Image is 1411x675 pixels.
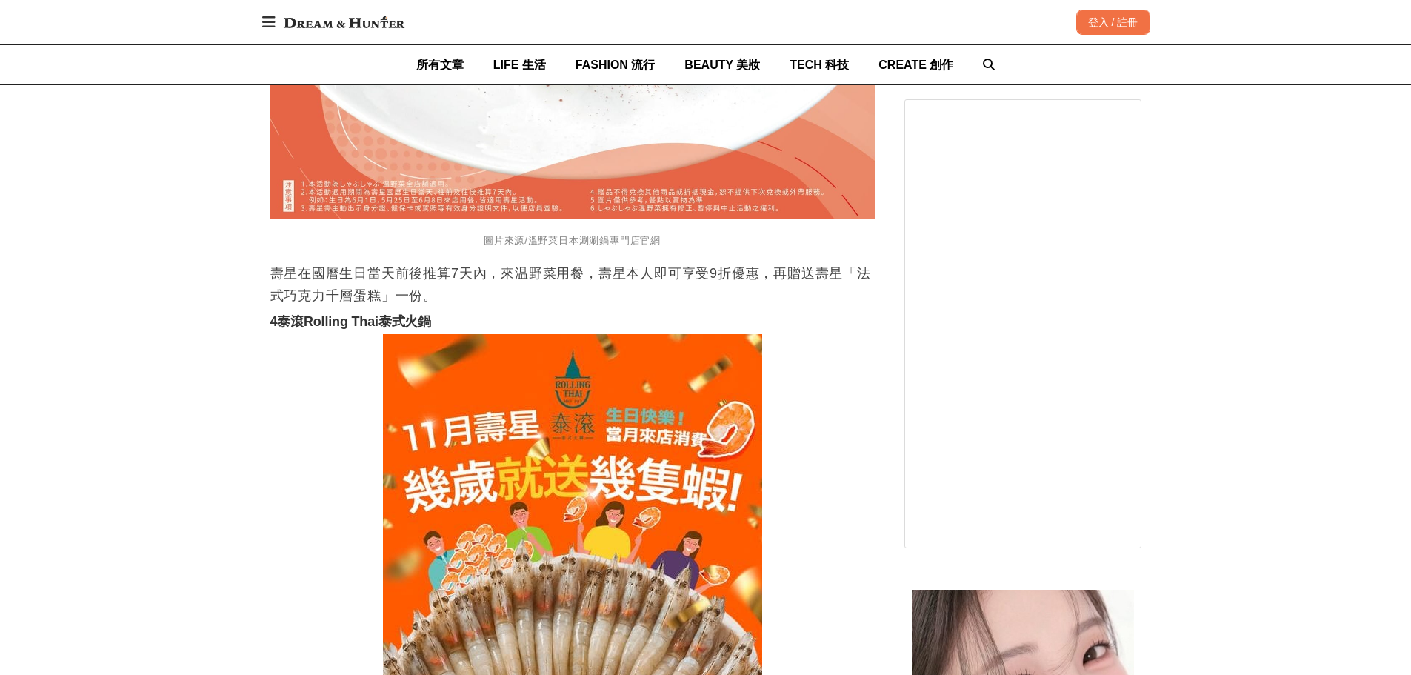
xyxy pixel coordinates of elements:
[576,45,656,84] a: FASHION 流行
[276,9,412,36] img: Dream & Hunter
[790,59,849,71] span: TECH 科技
[270,314,432,329] strong: 4泰滾Rolling Thai泰式火鍋
[416,45,464,84] a: 所有文章
[790,45,849,84] a: TECH 科技
[484,235,661,246] span: 圖片來源/溫野菜日本涮涮鍋專門店官網
[1076,10,1150,35] div: 登入 / 註冊
[878,59,953,71] span: CREATE 創作
[493,59,546,71] span: LIFE 生活
[684,59,760,71] span: BEAUTY 美妝
[684,45,760,84] a: BEAUTY 美妝
[270,262,875,307] p: 壽星在國曆生日當天前後推算7天內，來温野菜用餐，壽星本人即可享受9折優惠，再贈送壽星「法式巧克力千層蛋糕」一份。
[878,45,953,84] a: CREATE 創作
[493,45,546,84] a: LIFE 生活
[416,59,464,71] span: 所有文章
[576,59,656,71] span: FASHION 流行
